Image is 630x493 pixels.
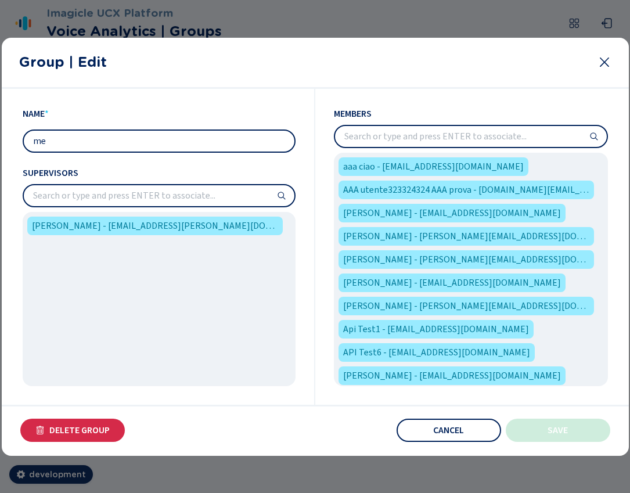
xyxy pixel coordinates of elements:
[397,419,501,442] button: Cancel
[548,426,568,435] span: Save
[339,343,535,362] div: API Test6 - apitest6@imagicle.com
[597,55,611,69] svg: close
[339,227,594,246] div: Alessandro Burato - alessandro.burato@imagicle.com
[49,426,110,435] span: Delete Group
[23,107,45,120] span: Name
[35,426,45,435] svg: trash-fill
[27,217,283,235] div: Samuele Grossi - samuele.grossi@imagicle.com
[277,191,286,200] svg: search
[339,366,566,385] div: Asia Swift - asiaswift@imagicle.com
[343,206,561,220] span: [PERSON_NAME] - [EMAIL_ADDRESS][DOMAIN_NAME]
[343,322,529,336] span: Api Test1 - [EMAIL_ADDRESS][DOMAIN_NAME]
[339,157,528,176] div: aaa ciao - testtest@imagicle.com
[343,253,589,267] span: [PERSON_NAME] - [PERSON_NAME][EMAIL_ADDRESS][DOMAIN_NAME]
[343,346,530,359] span: API Test6 - [EMAIL_ADDRESS][DOMAIN_NAME]
[343,276,561,290] span: [PERSON_NAME] - [EMAIL_ADDRESS][DOMAIN_NAME]
[339,320,534,339] div: Api Test1 - testapi10@imagicle.com
[339,181,594,199] div: AAA utente323324324 AAA prova - prova.utente.aaa@imagicle.com
[343,229,589,243] span: [PERSON_NAME] - [PERSON_NAME][EMAIL_ADDRESS][DOMAIN_NAME]
[339,274,566,292] div: Alvera Mills - alveramills@imagicle.com
[24,185,294,206] input: Search or type and press ENTER to associate...
[343,369,561,383] span: [PERSON_NAME] - [EMAIL_ADDRESS][DOMAIN_NAME]
[23,167,296,179] span: Supervisors
[24,131,294,152] input: Type the group name...
[339,250,594,269] div: Alexander Beef - alessandro.manzo@imagicle.com
[32,219,278,233] span: [PERSON_NAME] - [EMAIL_ADDRESS][PERSON_NAME][DOMAIN_NAME]
[335,126,607,147] input: Search or type and press ENTER to associate...
[339,204,566,222] div: Adelia Effertz - adeliaeffertz@imagicle.com
[343,160,524,174] span: aaa ciao - [EMAIL_ADDRESS][DOMAIN_NAME]
[343,183,589,197] span: AAA utente323324324 AAA prova - [DOMAIN_NAME][EMAIL_ADDRESS][DOMAIN_NAME]
[506,419,610,442] button: Save
[343,299,589,313] span: [PERSON_NAME] - [PERSON_NAME][EMAIL_ADDRESS][DOMAIN_NAME]
[433,426,464,435] span: Cancel
[589,132,599,141] svg: search
[20,419,125,442] button: Delete Group
[334,107,608,120] span: Members
[19,52,588,73] h2: Group | Edit
[339,297,594,315] div: Andrea Zerbinati - andrea.zerbinati@imagicle.com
